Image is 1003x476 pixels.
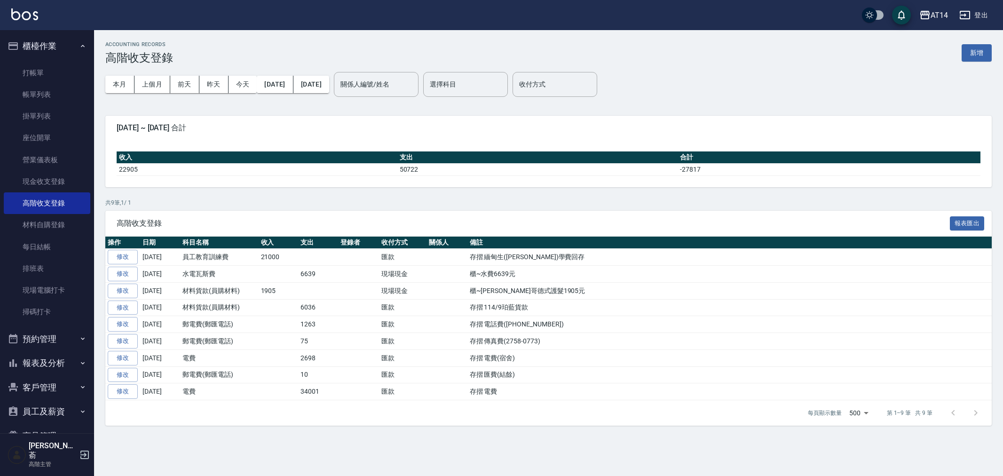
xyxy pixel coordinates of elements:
th: 合計 [678,151,980,164]
td: 6639 [298,266,338,283]
button: save [892,6,911,24]
img: Person [8,445,26,464]
td: 櫃~[PERSON_NAME]哥德式護髮1905元 [467,282,992,299]
a: 修改 [108,267,138,281]
td: 存摺 電費 [467,383,992,400]
td: 6036 [298,299,338,316]
a: 掃碼打卡 [4,301,90,323]
a: 打帳單 [4,62,90,84]
th: 關係人 [426,237,467,249]
button: 客戶管理 [4,375,90,400]
td: 水電瓦斯費 [180,266,259,283]
a: 帳單列表 [4,84,90,105]
td: [DATE] [140,383,180,400]
a: 修改 [108,384,138,399]
td: 存摺 電話費([PHONE_NUMBER]) [467,316,992,333]
td: 郵電費(郵匯電話) [180,333,259,350]
td: 材料貨款(員購材料) [180,299,259,316]
td: [DATE] [140,366,180,383]
td: 匯款 [379,366,426,383]
p: 每頁顯示數量 [808,409,842,417]
a: 修改 [108,317,138,332]
td: 櫃~水費6639元 [467,266,992,283]
td: 1905 [259,282,299,299]
td: [DATE] [140,249,180,266]
button: 預約管理 [4,327,90,351]
h5: [PERSON_NAME]萮 [29,441,77,460]
td: 2698 [298,349,338,366]
th: 支出 [298,237,338,249]
td: 50722 [397,163,678,175]
td: 存摺 114/9珀藍貨款 [467,299,992,316]
th: 收入 [117,151,397,164]
td: [DATE] [140,266,180,283]
td: 郵電費(郵匯電話) [180,366,259,383]
span: [DATE] ~ [DATE] 合計 [117,123,980,133]
a: 營業儀表板 [4,149,90,171]
td: 匯款 [379,316,426,333]
th: 科目名稱 [180,237,259,249]
td: 存摺 傳真費(2758-0773) [467,333,992,350]
td: 存摺 電費(宿舍) [467,349,992,366]
td: 1263 [298,316,338,333]
h2: ACCOUNTING RECORDS [105,41,173,48]
td: 匯款 [379,349,426,366]
button: 本月 [105,76,134,93]
td: [DATE] [140,282,180,299]
button: [DATE] [293,76,329,93]
td: [DATE] [140,333,180,350]
td: 21000 [259,249,299,266]
th: 備註 [467,237,992,249]
a: 修改 [108,351,138,365]
td: 材料貨款(員購材料) [180,282,259,299]
button: 商品管理 [4,424,90,448]
button: 報表匯出 [950,216,985,231]
th: 支出 [397,151,678,164]
a: 座位開單 [4,127,90,149]
th: 收付方式 [379,237,426,249]
button: 員工及薪資 [4,399,90,424]
a: 每日結帳 [4,236,90,258]
td: 22905 [117,163,397,175]
td: 匯款 [379,249,426,266]
a: 新增 [962,48,992,57]
button: 新增 [962,44,992,62]
p: 高階主管 [29,460,77,468]
td: [DATE] [140,349,180,366]
button: AT14 [916,6,952,25]
td: 34001 [298,383,338,400]
button: 前天 [170,76,199,93]
a: 高階收支登錄 [4,192,90,214]
td: 員工教育訓練費 [180,249,259,266]
th: 收入 [259,237,299,249]
a: 材料自購登錄 [4,214,90,236]
p: 共 9 筆, 1 / 1 [105,198,992,207]
button: 櫃檯作業 [4,34,90,58]
button: 上個月 [134,76,170,93]
th: 操作 [105,237,140,249]
a: 報表匯出 [950,218,985,227]
td: 10 [298,366,338,383]
td: 匯款 [379,333,426,350]
div: AT14 [931,9,948,21]
a: 排班表 [4,258,90,279]
a: 修改 [108,334,138,349]
td: 現場現金 [379,266,426,283]
td: 匯款 [379,383,426,400]
button: 報表及分析 [4,351,90,375]
a: 修改 [108,250,138,264]
p: 第 1–9 筆 共 9 筆 [887,409,932,417]
div: 500 [845,400,872,426]
img: Logo [11,8,38,20]
a: 修改 [108,368,138,382]
td: 匯款 [379,299,426,316]
td: [DATE] [140,316,180,333]
td: 存摺 緬甸生([PERSON_NAME])學費回存 [467,249,992,266]
td: 郵電費(郵匯電話) [180,316,259,333]
td: 電費 [180,383,259,400]
button: 昨天 [199,76,229,93]
a: 現場電腦打卡 [4,279,90,301]
td: 現場現金 [379,282,426,299]
td: 電費 [180,349,259,366]
a: 修改 [108,284,138,298]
